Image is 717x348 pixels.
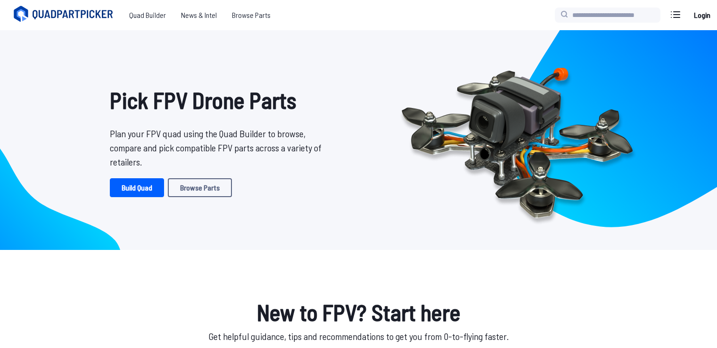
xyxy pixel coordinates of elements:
[691,6,713,25] a: Login
[110,126,329,169] p: Plan your FPV quad using the Quad Builder to browse, compare and pick compatible FPV parts across...
[110,83,329,117] h1: Pick FPV Drone Parts
[381,46,653,234] img: Quadcopter
[110,178,164,197] a: Build Quad
[102,329,615,343] p: Get helpful guidance, tips and recommendations to get you from 0-to-flying faster.
[122,6,173,25] a: Quad Builder
[173,6,224,25] a: News & Intel
[102,295,615,329] h1: New to FPV? Start here
[168,178,232,197] a: Browse Parts
[224,6,278,25] a: Browse Parts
